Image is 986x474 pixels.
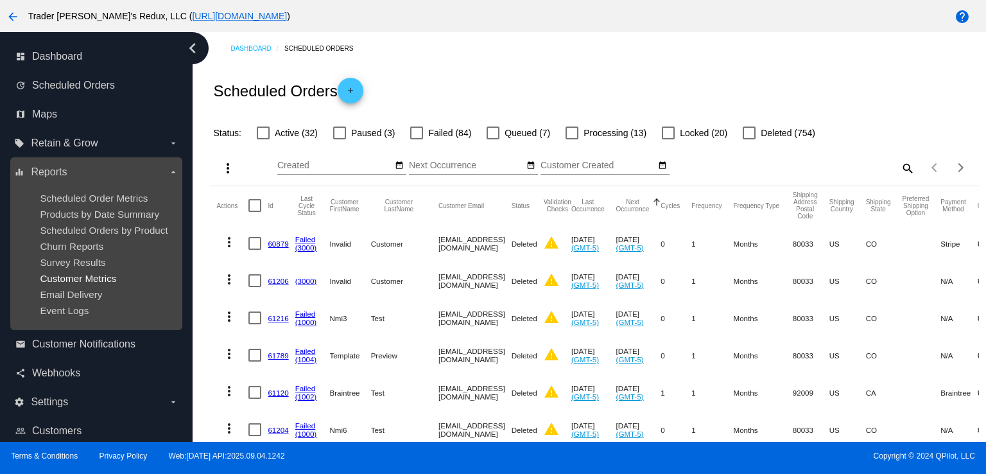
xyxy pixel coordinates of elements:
[829,299,866,337] mat-cell: US
[275,125,318,141] span: Active (32)
[14,167,24,177] i: equalizer
[616,281,644,289] a: (GMT-5)
[371,299,438,337] mat-cell: Test
[295,243,317,252] a: (3000)
[438,411,512,448] mat-cell: [EMAIL_ADDRESS][DOMAIN_NAME]
[40,241,103,252] span: Churn Reports
[371,337,438,374] mat-cell: Preview
[616,337,661,374] mat-cell: [DATE]
[505,125,550,141] span: Queued (7)
[691,202,722,209] button: Change sorting for Frequency
[168,397,178,407] i: arrow_drop_down
[616,355,644,364] a: (GMT-5)
[213,78,363,103] h2: Scheduled Orders
[691,337,733,374] mat-cell: 1
[268,277,288,285] a: 61206
[5,9,21,24] mat-icon: arrow_back
[571,299,616,337] mat-cell: [DATE]
[330,225,371,262] mat-cell: Invalid
[221,234,237,250] mat-icon: more_vert
[15,75,178,96] a: update Scheduled Orders
[31,166,67,178] span: Reports
[940,198,965,213] button: Change sorting for PaymentMethod.Type
[616,411,661,448] mat-cell: [DATE]
[616,374,661,411] mat-cell: [DATE]
[512,240,537,248] span: Deleted
[221,346,237,362] mat-icon: more_vert
[899,158,915,178] mat-icon: search
[295,277,317,285] a: (3000)
[438,337,512,374] mat-cell: [EMAIL_ADDRESS][DOMAIN_NAME]
[213,128,241,138] span: Status:
[15,426,26,436] i: people_outline
[295,355,317,364] a: (1004)
[866,262,903,299] mat-cell: CO
[438,225,512,262] mat-cell: [EMAIL_ADDRESS][DOMAIN_NAME]
[571,243,599,252] a: (GMT-5)
[544,310,559,325] mat-icon: warning
[793,337,829,374] mat-cell: 80033
[866,225,903,262] mat-cell: CO
[28,11,290,21] span: Trader [PERSON_NAME]'s Redux, LLC ( )
[571,392,599,401] a: (GMT-5)
[940,337,977,374] mat-cell: N/A
[504,452,975,461] span: Copyright © 2024 QPilot, LLC
[571,262,616,299] mat-cell: [DATE]
[15,46,178,67] a: dashboard Dashboard
[829,337,866,374] mat-cell: US
[616,225,661,262] mat-cell: [DATE]
[268,314,288,322] a: 61216
[99,452,148,461] a: Privacy Policy
[691,262,733,299] mat-cell: 1
[661,337,691,374] mat-cell: 0
[526,161,535,171] mat-icon: date_range
[284,39,365,58] a: Scheduled Orders
[793,411,829,448] mat-cell: 80033
[866,374,903,411] mat-cell: CA
[734,299,793,337] mat-cell: Months
[15,109,26,119] i: map
[330,198,359,213] button: Change sorting for CustomerFirstName
[734,374,793,411] mat-cell: Months
[940,374,977,411] mat-cell: Braintree
[661,299,691,337] mat-cell: 0
[168,138,178,148] i: arrow_drop_down
[295,430,317,438] a: (1000)
[571,337,616,374] mat-cell: [DATE]
[32,367,80,379] span: Webhooks
[616,430,644,438] a: (GMT-5)
[192,11,287,21] a: [URL][DOMAIN_NAME]
[616,392,644,401] a: (GMT-5)
[40,193,148,204] a: Scheduled Order Metrics
[268,426,288,434] a: 61204
[40,273,116,284] span: Customer Metrics
[40,305,89,316] a: Event Logs
[616,198,650,213] button: Change sorting for NextOccurrenceUtc
[15,339,26,349] i: email
[793,299,829,337] mat-cell: 80033
[221,421,237,436] mat-icon: more_vert
[168,167,178,177] i: arrow_drop_down
[544,186,571,225] mat-header-cell: Validation Checks
[295,384,316,392] a: Failed
[734,225,793,262] mat-cell: Months
[295,195,318,216] button: Change sorting for LastProcessingCycleId
[691,225,733,262] mat-cell: 1
[829,198,854,213] button: Change sorting for ShippingCountry
[544,384,559,399] mat-icon: warning
[268,202,273,209] button: Change sorting for Id
[793,374,829,411] mat-cell: 92009
[544,272,559,288] mat-icon: warning
[221,309,237,324] mat-icon: more_vert
[616,243,644,252] a: (GMT-5)
[295,421,316,430] a: Failed
[40,257,105,268] span: Survey Results
[940,411,977,448] mat-cell: N/A
[32,425,82,437] span: Customers
[15,368,26,378] i: share
[277,161,393,171] input: Created
[955,9,970,24] mat-icon: help
[40,289,102,300] span: Email Delivery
